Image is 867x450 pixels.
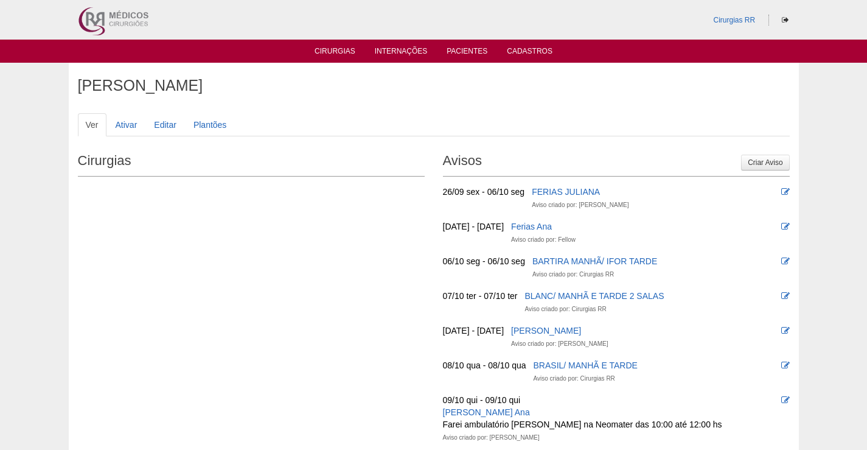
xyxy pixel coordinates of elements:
i: Editar [781,361,790,370]
div: Aviso criado por: Cirurgias RR [534,373,615,385]
a: [PERSON_NAME] [511,326,581,336]
div: Aviso criado por: [PERSON_NAME] [443,432,540,444]
div: [DATE] - [DATE] [443,325,504,337]
a: BARTIRA MANHÃ/ IFOR TARDE [532,256,657,266]
a: BLANC/ MANHÃ E TARDE 2 SALAS [524,291,664,301]
div: 08/10 qua - 08/10 qua [443,359,526,371]
i: Editar [781,222,790,231]
a: Cadastros [507,47,552,59]
a: Ativar [108,113,145,136]
h1: [PERSON_NAME] [78,78,790,93]
a: Editar [146,113,184,136]
i: Editar [781,257,790,265]
div: Aviso criado por: Fellow [511,234,576,246]
div: 07/10 ter - 07/10 ter [443,290,518,302]
a: Pacientes [447,47,487,59]
a: Ferias Ana [511,222,552,231]
i: Editar [781,326,790,335]
h2: Avisos [443,149,790,177]
a: BRASIL/ MANHÃ E TARDE [534,360,638,370]
i: Editar [781,292,790,300]
div: [DATE] - [DATE] [443,220,504,233]
div: Farei ambulatório [PERSON_NAME] na Neomater das 10:00 até 12:00 hs [443,418,722,431]
a: [PERSON_NAME] Ana [443,407,530,417]
i: Editar [781,188,790,196]
div: 09/10 qui - 09/10 qui [443,394,521,406]
i: Editar [781,396,790,404]
a: Cirurgias RR [713,16,755,24]
a: Cirurgias [315,47,355,59]
a: FERIAS JULIANA [532,187,600,197]
div: Aviso criado por: Cirurgias RR [532,269,614,281]
div: 06/10 seg - 06/10 seg [443,255,525,267]
div: Aviso criado por: [PERSON_NAME] [511,338,608,350]
h2: Cirurgias [78,149,425,177]
a: Internações [375,47,428,59]
i: Sair [782,16,789,24]
a: Ver [78,113,106,136]
div: Aviso criado por: [PERSON_NAME] [532,199,628,211]
div: 26/09 sex - 06/10 seg [443,186,525,198]
a: Plantões [186,113,234,136]
a: Criar Aviso [741,155,789,171]
div: Aviso criado por: Cirurgias RR [524,303,606,315]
